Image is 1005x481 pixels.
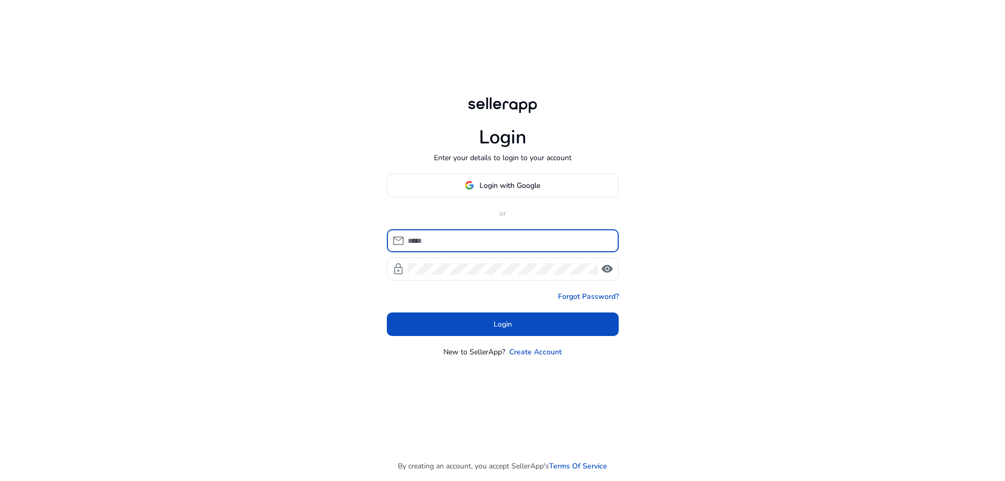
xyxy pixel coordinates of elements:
h1: Login [479,126,527,149]
img: google-logo.svg [465,181,474,190]
span: mail [392,234,405,247]
span: Login with Google [479,180,540,191]
a: Terms Of Service [549,461,607,472]
button: Login [387,312,619,336]
span: lock [392,263,405,275]
span: visibility [601,263,613,275]
p: New to SellerApp? [443,346,505,357]
a: Forgot Password? [558,291,619,302]
button: Login with Google [387,174,619,197]
p: Enter your details to login to your account [434,152,572,163]
a: Create Account [509,346,562,357]
p: or [387,208,619,219]
span: Login [494,319,512,330]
